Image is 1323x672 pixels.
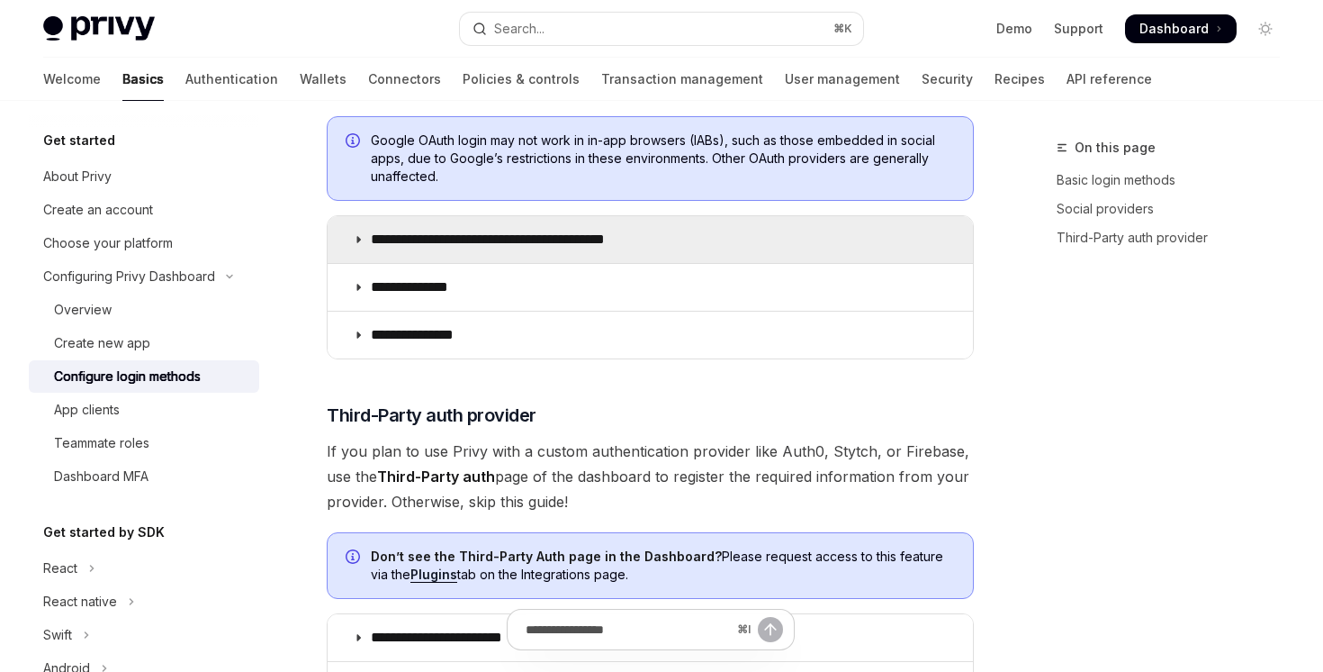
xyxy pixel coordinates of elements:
strong: Third-Party auth [377,468,495,486]
div: Swift [43,624,72,646]
a: User management [785,58,900,101]
div: Search... [494,18,544,40]
a: Support [1054,20,1103,38]
a: Dashboard [1125,14,1237,43]
div: Dashboard MFA [54,466,148,487]
button: Toggle Swift section [29,619,259,651]
h5: Get started by SDK [43,522,165,543]
a: Wallets [300,58,346,101]
a: Create an account [29,194,259,226]
a: App clients [29,394,259,426]
span: ⌘ K [833,22,852,36]
a: Configure login methods [29,360,259,393]
button: Toggle dark mode [1251,14,1280,43]
a: Overview [29,294,259,326]
button: Send message [758,617,783,642]
span: Third-Party auth provider [327,403,536,428]
a: Demo [996,20,1032,38]
a: Welcome [43,58,101,101]
button: Toggle Configuring Privy Dashboard section [29,260,259,293]
div: Configuring Privy Dashboard [43,266,215,287]
a: About Privy [29,160,259,193]
a: Security [922,58,973,101]
a: Connectors [368,58,441,101]
span: If you plan to use Privy with a custom authentication provider like Auth0, Stytch, or Firebase, u... [327,439,974,514]
span: Dashboard [1139,20,1209,38]
a: Authentication [185,58,278,101]
img: light logo [43,16,155,41]
button: Toggle React native section [29,586,259,618]
a: Dashboard MFA [29,460,259,493]
a: Create new app [29,327,259,359]
a: Transaction management [601,58,763,101]
svg: Info [346,549,364,568]
svg: Info [346,133,364,151]
div: Choose your platform [43,232,173,254]
div: React [43,558,77,579]
div: Create new app [54,332,150,354]
div: Overview [54,299,112,321]
button: Open search [460,13,862,45]
div: Create an account [43,199,153,221]
span: Google OAuth login may not work in in-app browsers (IABs), such as those embedded in social apps,... [371,132,955,186]
span: On this page [1075,137,1156,159]
button: Toggle React section [29,552,259,585]
span: Please request access to this feature via the tab on the Integrations page. [371,548,955,584]
a: Choose your platform [29,227,259,259]
div: Configure login methods [54,366,201,387]
a: Recipes [994,58,1045,101]
strong: Don’t see the Third-Party Auth page in the Dashboard? [371,549,722,564]
div: React native [43,591,117,613]
a: Teammate roles [29,427,259,459]
a: Plugins [410,567,457,583]
a: Social providers [1057,195,1294,223]
div: About Privy [43,166,112,187]
a: API reference [1066,58,1152,101]
input: Ask a question... [526,610,730,649]
h5: Get started [43,130,115,151]
a: Basics [122,58,164,101]
a: Third-Party auth provider [1057,223,1294,252]
div: Teammate roles [54,432,149,454]
a: Basic login methods [1057,166,1294,195]
div: App clients [54,399,120,421]
a: Policies & controls [463,58,580,101]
